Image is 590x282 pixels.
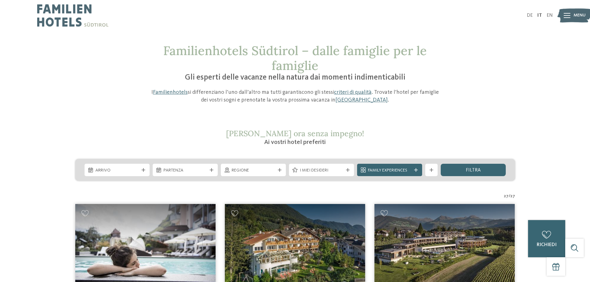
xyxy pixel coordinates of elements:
[264,139,326,145] span: Ai vostri hotel preferiti
[300,167,343,174] span: I miei desideri
[537,242,557,247] span: richiedi
[528,220,565,257] a: richiedi
[148,89,442,104] p: I si differenziano l’uno dall’altro ma tutti garantiscono gli stessi . Trovate l’hotel per famigl...
[466,168,481,173] span: filtra
[185,74,405,81] span: Gli esperti delle vacanze nella natura dai momenti indimenticabili
[368,167,411,174] span: Family Experiences
[95,167,139,174] span: Arrivo
[335,97,388,103] a: [GEOGRAPHIC_DATA]
[232,167,275,174] span: Regione
[527,13,533,18] a: DE
[334,89,372,95] a: criteri di qualità
[510,193,515,199] span: 27
[574,12,586,19] span: Menu
[509,193,510,199] span: /
[537,13,542,18] a: IT
[164,167,207,174] span: Partenza
[504,193,509,199] span: 27
[226,128,364,138] span: [PERSON_NAME] ora senza impegno!
[547,13,553,18] a: EN
[153,89,188,95] a: Familienhotels
[163,43,427,73] span: Familienhotels Südtirol – dalle famiglie per le famiglie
